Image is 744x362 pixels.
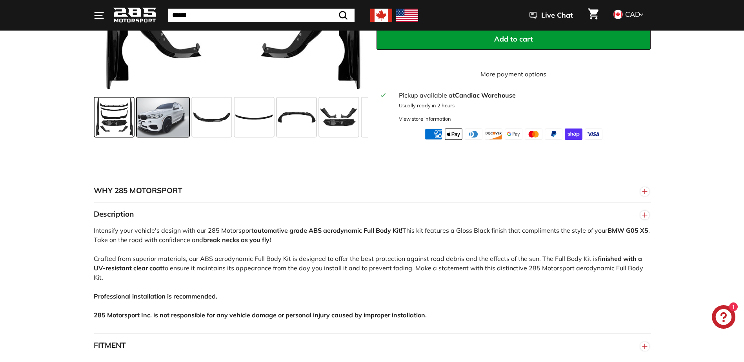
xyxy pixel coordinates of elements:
[94,203,651,226] button: Description
[94,226,651,333] div: Intensify your vehicle's design with our 285 Motorsport This kit features a Gloss Black finish th...
[254,226,402,234] strong: automative grade ABS aerodynamic Full Body Kit!
[525,129,542,140] img: master
[113,6,156,25] img: Logo_285_Motorsport_areodynamics_components
[168,9,355,22] input: Search
[485,129,502,140] img: discover
[545,129,562,140] img: paypal
[399,90,646,100] div: Pickup available at
[425,129,442,140] img: american_express
[455,91,516,99] strong: Candiac Warehouse
[583,2,603,29] a: Cart
[625,10,640,19] span: CAD
[585,129,602,140] img: visa
[541,10,573,20] span: Live Chat
[94,292,427,319] strong: Professional installation is recommended. 285 Motorsport Inc. is not responsible for any vehicle ...
[608,226,648,234] strong: BMW G05 X5
[94,334,651,357] button: FITMENT
[519,5,583,25] button: Live Chat
[709,305,738,331] inbox-online-store-chat: Shopify online store chat
[494,34,533,43] span: Add to cart
[377,29,651,50] button: Add to cart
[94,179,651,203] button: WHY 285 MOTORSPORT
[505,129,522,140] img: google_pay
[465,129,482,140] img: diners_club
[203,236,271,244] strong: break necks as you fly!
[399,102,646,109] p: Usually ready in 2 hours
[399,115,451,123] div: View store information
[565,129,582,140] img: shopify_pay
[445,129,462,140] img: apple_pay
[377,69,651,79] a: More payment options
